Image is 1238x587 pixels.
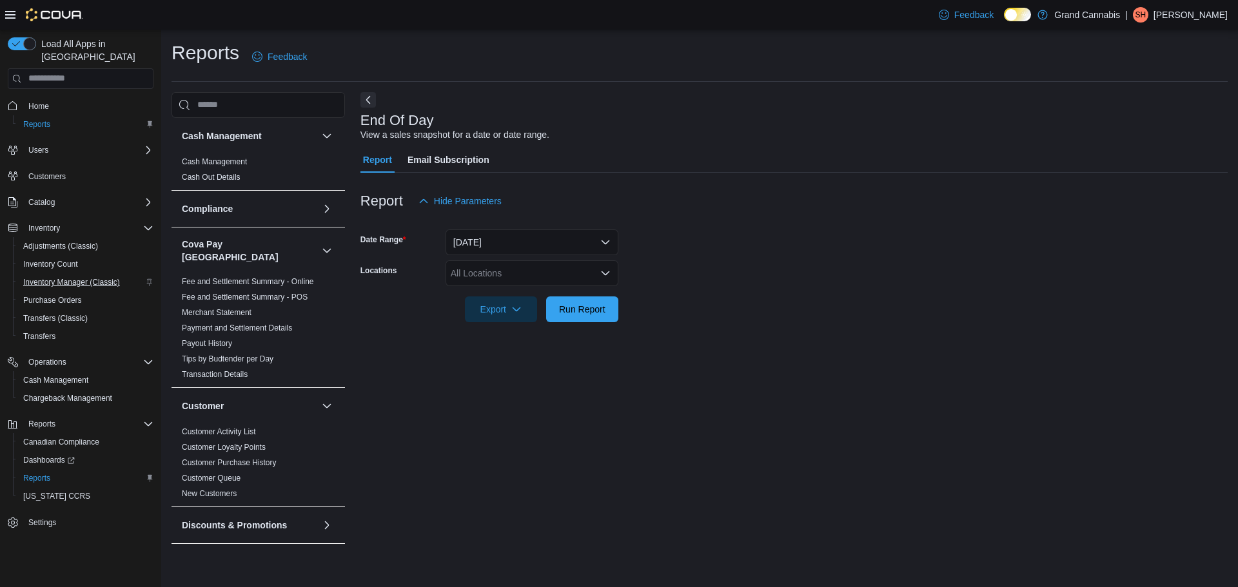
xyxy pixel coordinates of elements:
button: Cova Pay [GEOGRAPHIC_DATA] [319,243,335,258]
div: View a sales snapshot for a date or date range. [360,128,549,142]
span: Email Subscription [408,147,489,173]
span: Inventory Count [23,259,78,269]
span: Payment and Settlement Details [182,323,292,333]
span: Reports [28,419,55,429]
h3: Cova Pay [GEOGRAPHIC_DATA] [182,238,317,264]
span: Purchase Orders [18,293,153,308]
a: Customer Queue [182,474,241,483]
button: Catalog [3,193,159,211]
span: Inventory Manager (Classic) [18,274,153,290]
a: [US_STATE] CCRS [18,488,95,504]
span: Tips by Budtender per Day [182,354,273,364]
a: Purchase Orders [18,293,87,308]
span: Settings [28,517,56,528]
button: Cash Management [182,130,317,142]
button: Compliance [319,201,335,217]
button: Compliance [182,202,317,215]
span: SH [1135,7,1146,23]
a: Tips by Budtender per Day [182,354,273,363]
a: Customer Activity List [182,427,256,436]
a: Customers [23,169,71,184]
a: New Customers [182,489,237,498]
button: Settings [3,513,159,532]
a: Inventory Manager (Classic) [18,274,125,290]
button: Customers [3,167,159,186]
nav: Complex example [8,91,153,566]
button: Users [3,141,159,159]
span: Home [23,98,153,114]
a: Customer Loyalty Points [182,443,266,452]
a: Transaction Details [182,370,248,379]
a: Payment and Settlement Details [182,323,292,332]
button: Users [23,142,54,158]
span: Transfers (Classic) [23,313,88,323]
a: Reports [18,470,55,486]
a: Home [23,99,54,114]
a: Merchant Statement [182,308,251,317]
a: Transfers (Classic) [18,311,93,326]
span: Inventory [28,223,60,233]
span: Dashboards [18,452,153,468]
span: Feedback [268,50,307,63]
span: Cash Management [18,372,153,388]
div: Cova Pay [GEOGRAPHIC_DATA] [172,274,345,387]
span: Customers [23,168,153,184]
span: Fee and Settlement Summary - Online [182,276,314,287]
button: Reports [13,115,159,133]
button: Finance [319,554,335,570]
button: Reports [23,416,61,432]
button: Transfers [13,327,159,345]
span: Reports [23,473,50,483]
p: | [1125,7,1128,23]
span: Customer Loyalty Points [182,442,266,452]
button: Hide Parameters [413,188,507,214]
span: Canadian Compliance [23,437,99,447]
span: Adjustments (Classic) [23,241,98,251]
span: Operations [23,354,153,370]
span: Chargeback Management [18,390,153,406]
div: Stephanie Harrietha [1133,7,1148,23]
span: Customer Queue [182,473,241,483]
span: Hide Parameters [434,195,502,207]
a: Reports [18,117,55,132]
button: Finance [182,555,317,568]
a: Cash Out Details [182,173,241,182]
span: Adjustments (Classic) [18,238,153,254]
button: Customer [182,399,317,412]
span: Reports [23,416,153,432]
span: Reports [23,119,50,130]
button: Cash Management [13,371,159,389]
button: Run Report [546,296,618,322]
span: Operations [28,357,66,367]
span: New Customers [182,488,237,499]
button: Reports [13,469,159,487]
button: Adjustments (Classic) [13,237,159,255]
span: Chargeback Management [23,393,112,403]
p: [PERSON_NAME] [1154,7,1228,23]
span: Settings [23,514,153,530]
a: Cash Management [182,157,247,166]
span: Report [363,147,392,173]
h3: End Of Day [360,113,434,128]
a: Customer Purchase History [182,458,277,467]
a: Payout History [182,339,232,348]
button: Discounts & Promotions [319,517,335,533]
button: Canadian Compliance [13,433,159,451]
span: Reports [18,470,153,486]
span: Catalog [28,197,55,207]
button: Inventory Manager (Classic) [13,273,159,291]
div: Cash Management [172,154,345,190]
span: Transfers [23,331,55,342]
span: Feedback [954,8,994,21]
button: Open list of options [600,268,611,278]
button: Purchase Orders [13,291,159,309]
a: Dashboards [13,451,159,469]
span: Inventory Count [18,256,153,272]
h1: Reports [172,40,239,66]
a: Inventory Count [18,256,83,272]
span: Dark Mode [1004,21,1005,22]
span: Users [23,142,153,158]
span: Transfers [18,329,153,344]
span: Purchase Orders [23,295,82,305]
span: Catalog [23,195,153,210]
